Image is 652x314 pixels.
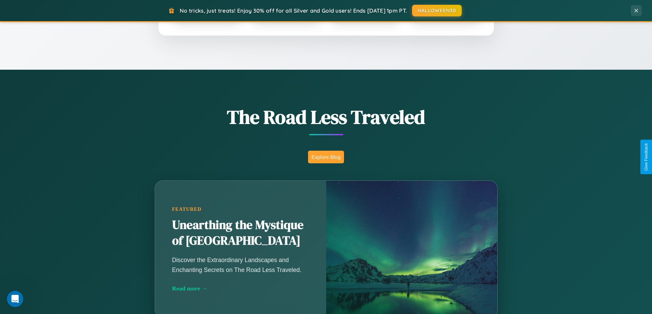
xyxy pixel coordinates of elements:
span: No tricks, just treats! Enjoy 30% off for all Silver and Gold users! Ends [DATE] 1pm PT. [180,7,407,14]
button: HALLOWEEN30 [412,5,462,16]
div: Read more → [172,285,309,292]
div: Give Feedback [644,143,649,171]
button: Explore Blog [308,151,344,163]
p: Discover the Extraordinary Landscapes and Enchanting Secrets on The Road Less Traveled. [172,255,309,274]
div: Featured [172,206,309,212]
h1: The Road Less Traveled [121,104,532,130]
iframe: Intercom live chat [7,291,23,307]
h2: Unearthing the Mystique of [GEOGRAPHIC_DATA] [172,217,309,249]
